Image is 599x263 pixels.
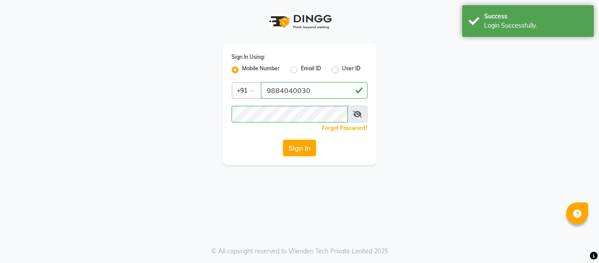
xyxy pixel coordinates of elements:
div: Login Successfully. [484,21,587,30]
button: Sign In [283,140,316,156]
label: User ID [342,65,360,75]
label: Sign In Using: [232,53,265,61]
iframe: chat widget [562,228,590,254]
label: Email ID [301,65,321,75]
input: Username [261,82,367,99]
img: logo1.svg [264,9,335,35]
label: Mobile Number [242,65,280,75]
a: Forgot Password? [322,125,367,131]
input: Username [232,106,348,122]
div: Success [484,12,587,21]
